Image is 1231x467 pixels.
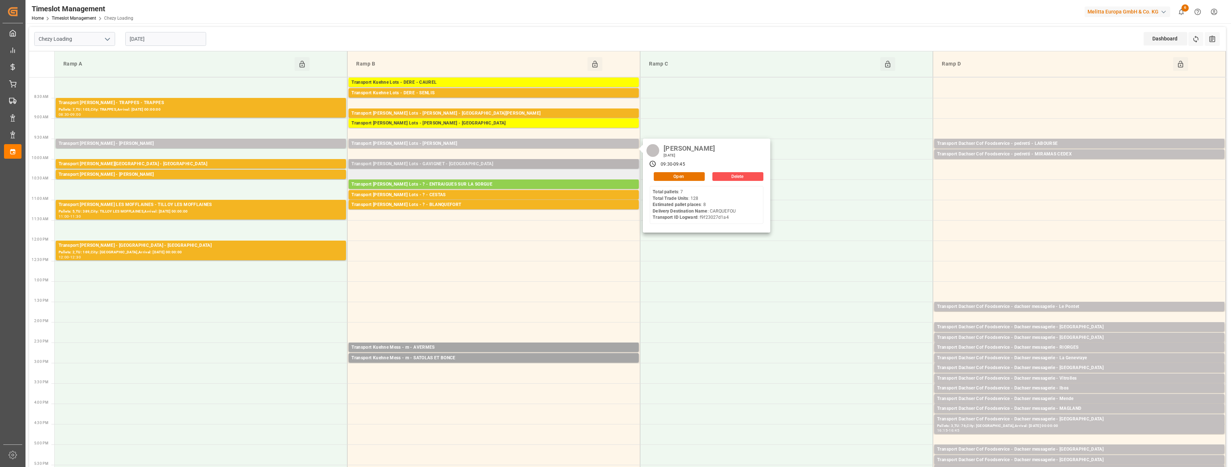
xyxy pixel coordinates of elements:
div: - [69,215,70,218]
div: 09:30 [661,161,672,168]
div: Pallets: 1,TU: 115,City: [GEOGRAPHIC_DATA],Arrival: [DATE] 00:00:00 [937,372,1222,378]
div: Ramp A [60,57,295,71]
span: 4:00 PM [34,400,48,404]
div: Transport Dachser Cof Foodservice - Dachser messagerie - [GEOGRAPHIC_DATA] [937,324,1222,331]
div: - [69,256,70,259]
div: 09:00 [70,113,81,116]
a: Timeslot Management [52,16,96,21]
div: Transport [PERSON_NAME] Lots - [PERSON_NAME] - [GEOGRAPHIC_DATA] [351,120,636,127]
div: Melitta Europa GmbH & Co. KG [1085,7,1170,17]
div: Transport [PERSON_NAME] - TRAPPES - TRAPPES [59,99,343,107]
div: Transport [PERSON_NAME] Lots - ? - ENTRAIGUES SUR LA SORGUE [351,181,636,188]
div: 16:45 [949,429,959,432]
span: 10:00 AM [32,156,48,160]
div: Pallets: 1,TU: 14,City: Vitrolles,Arrival: [DATE] 00:00:00 [937,382,1222,388]
b: Total pallets [653,189,678,194]
div: Transport [PERSON_NAME] Lots - [PERSON_NAME] - [GEOGRAPHIC_DATA][PERSON_NAME] [351,110,636,117]
div: 16:15 [937,429,948,432]
div: : 7 : 128 : 8 : CARQUEFOU : f9f23027d1a4 [653,189,736,221]
div: Pallets: 7,TU: 128,City: CARQUEFOU,Arrival: [DATE] 00:00:00 [351,147,636,154]
div: Transport [PERSON_NAME] - [PERSON_NAME] [59,140,343,147]
div: Pallets: 2,TU: 23,City: RIORGES,Arrival: [DATE] 00:00:00 [937,351,1222,357]
span: 5:30 PM [34,462,48,466]
button: show 6 new notifications [1173,4,1189,20]
div: Ramp D [939,57,1173,71]
div: 12:30 [70,256,81,259]
button: open menu [102,33,113,45]
div: Transport Dachser Cof Foodservice - Dachser messagerie - MAGLAND [937,405,1222,412]
input: DD-MM-YYYY [125,32,206,46]
div: Transport [PERSON_NAME] Lots - ? - BLANQUEFORT [351,201,636,209]
div: Pallets: ,TU: 532,City: [GEOGRAPHIC_DATA],Arrival: [DATE] 00:00:00 [351,127,636,133]
div: Pallets: 7,TU: 96,City: [GEOGRAPHIC_DATA],Arrival: [DATE] 00:00:00 [351,168,636,174]
span: 1:30 PM [34,298,48,302]
div: Transport Dachser Cof Foodservice - dachser messagerie - Le Pontet [937,303,1222,310]
div: Transport Kuehne Mess - m - AVERMES [351,344,636,351]
div: Transport [PERSON_NAME] - [GEOGRAPHIC_DATA] - [GEOGRAPHIC_DATA] [59,242,343,249]
div: Pallets: 1,TU: 52,City: [GEOGRAPHIC_DATA],Arrival: [DATE] 00:00:00 [937,331,1222,337]
span: 11:00 AM [32,197,48,201]
span: 12:30 PM [32,258,48,262]
div: Transport Dachser Cof Foodservice - Dachser messagerie - Mende [937,395,1222,403]
div: 12:00 [59,256,69,259]
div: Pallets: 5,TU: 14,City: LABOURSE,Arrival: [DATE] 00:00:00 [937,147,1222,154]
div: 11:00 [59,215,69,218]
div: Pallets: 2,TU: 441,City: ENTRAIGUES SUR LA SORGUE,Arrival: [DATE] 00:00:00 [351,188,636,194]
div: Transport Kuehne Lots - DERE - CAUREL [351,79,636,86]
div: Pallets: 3,TU: 6,City: MIRAMAS CEDEX,Arrival: [DATE] 00:00:00 [937,158,1222,164]
span: 5:00 PM [34,441,48,445]
div: Timeslot Management [32,3,133,14]
div: Pallets: ,TU: 18,City: [GEOGRAPHIC_DATA],Arrival: [DATE] 00:00:00 [59,147,343,154]
div: Pallets: ,TU: 13,City: SATOLAS ET BONCE,Arrival: [DATE] 00:00:00 [351,362,636,368]
span: 9:00 AM [34,115,48,119]
div: Transport Dachser Cof Foodservice - Dachser messagerie - RIORGES [937,344,1222,351]
div: Transport [PERSON_NAME] Lots - GAVIGNET - [GEOGRAPHIC_DATA] [351,161,636,168]
div: Transport Kuehne Lots - DERE - SENLIS [351,90,636,97]
div: Transport Dachser Cof Foodservice - Dachser messagerie - Ibos [937,385,1222,392]
button: Open [654,172,705,181]
div: Transport Dachser Cof Foodservice - pedretti - MIRAMAS CEDEX [937,151,1222,158]
span: 12:00 PM [32,237,48,241]
button: Help Center [1189,4,1206,20]
span: 6 [1181,4,1189,12]
span: 8:30 AM [34,95,48,99]
div: Transport [PERSON_NAME] Lots - ? - CESTAS [351,191,636,199]
div: Pallets: 1,TU: 31,City: [GEOGRAPHIC_DATA],Arrival: [DATE] 00:00:00 [937,341,1222,348]
span: 9:30 AM [34,135,48,139]
div: Transport [PERSON_NAME] LES MOFFLAINES - TILLOY LES MOFFLAINES [59,201,343,209]
span: 11:30 AM [32,217,48,221]
div: 11:30 [70,215,81,218]
div: Pallets: ,TU: 57,City: CESTAS,Arrival: [DATE] 00:00:00 [351,199,636,205]
div: Pallets: 5,TU: ,City: [GEOGRAPHIC_DATA],Arrival: [DATE] 00:00:00 [351,209,636,215]
div: Pallets: 2,TU: 169,City: [GEOGRAPHIC_DATA],Arrival: [DATE] 00:00:00 [59,249,343,256]
div: Pallets: 1,TU: ,City: [GEOGRAPHIC_DATA][PERSON_NAME],Arrival: [DATE] 00:00:00 [351,117,636,123]
div: [DATE] [661,153,717,158]
input: Type to search/select [34,32,115,46]
div: 09:45 [673,161,685,168]
div: Dashboard [1144,32,1187,45]
b: Estimated pallet places [653,202,701,207]
div: Pallets: 1,TU: 1042,City: [GEOGRAPHIC_DATA],Arrival: [DATE] 00:00:00 [351,97,636,103]
div: Transport Dachser Cof Foodservice - Dachser messagerie - Vitrolles [937,375,1222,382]
div: Pallets: 7,TU: 103,City: TRAPPES,Arrival: [DATE] 00:00:00 [59,107,343,113]
span: 4:30 PM [34,421,48,425]
b: Delivery Destination Name [653,209,707,214]
div: Transport Dachser Cof Foodservice - Dachser messagerie - La Genevraye [937,355,1222,362]
span: 10:30 AM [32,176,48,180]
div: Transport Dachser Cof Foodservice - Dachser messagerie - [GEOGRAPHIC_DATA] [937,334,1222,341]
div: Pallets: ,TU: 254,City: [GEOGRAPHIC_DATA],Arrival: [DATE] 00:00:00 [351,351,636,357]
a: Home [32,16,44,21]
div: Transport Dachser Cof Foodservice - pedretti - LABOURSE [937,140,1222,147]
div: Transport Dachser Cof Foodservice - Dachser messagerie - [GEOGRAPHIC_DATA] [937,364,1222,372]
div: - [69,113,70,116]
div: Ramp B [353,57,587,71]
div: 08:30 [59,113,69,116]
span: 3:00 PM [34,360,48,364]
div: Ramp C [646,57,880,71]
div: Transport Dachser Cof Foodservice - Dachser messagerie - [GEOGRAPHIC_DATA] [937,416,1222,423]
div: - [672,161,673,168]
div: Pallets: 1,TU: 42,City: [GEOGRAPHIC_DATA],Arrival: [DATE] 00:00:00 [937,392,1222,398]
span: 1:00 PM [34,278,48,282]
div: Pallets: 1,TU: 40,City: [GEOGRAPHIC_DATA],Arrival: [DATE] 00:00:00 [937,412,1222,419]
div: Transport [PERSON_NAME][GEOGRAPHIC_DATA] - [GEOGRAPHIC_DATA] [59,161,343,168]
